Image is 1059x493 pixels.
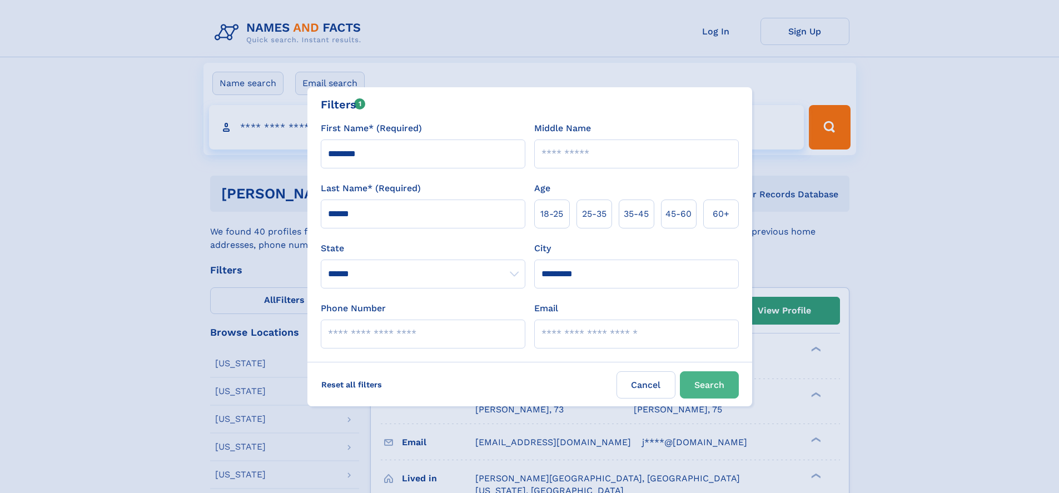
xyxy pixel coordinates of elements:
[321,96,366,113] div: Filters
[321,122,422,135] label: First Name* (Required)
[314,371,389,398] label: Reset all filters
[321,242,525,255] label: State
[616,371,675,399] label: Cancel
[534,182,550,195] label: Age
[534,242,551,255] label: City
[582,207,606,221] span: 25‑35
[680,371,739,399] button: Search
[321,302,386,315] label: Phone Number
[321,182,421,195] label: Last Name* (Required)
[534,122,591,135] label: Middle Name
[713,207,729,221] span: 60+
[624,207,649,221] span: 35‑45
[534,302,558,315] label: Email
[665,207,692,221] span: 45‑60
[540,207,563,221] span: 18‑25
